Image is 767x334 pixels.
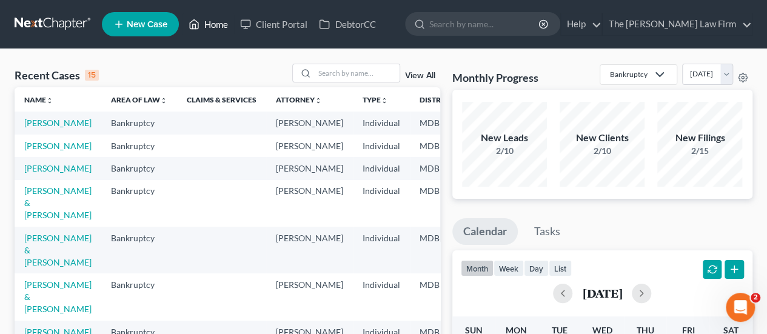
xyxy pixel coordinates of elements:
i: unfold_more [160,97,167,104]
a: The [PERSON_NAME] Law Firm [603,13,752,35]
td: Individual [353,157,410,179]
td: Individual [353,180,410,227]
div: New Clients [560,131,645,145]
div: Recent Cases [15,68,99,82]
td: [PERSON_NAME] [266,112,353,134]
a: [PERSON_NAME] [24,118,92,128]
a: DebtorCC [313,13,381,35]
td: [PERSON_NAME] [266,273,353,320]
td: Bankruptcy [101,273,177,320]
td: Bankruptcy [101,227,177,273]
td: [PERSON_NAME] [266,180,353,227]
td: MDB [410,227,469,273]
a: View All [405,72,435,80]
i: unfold_more [315,97,322,104]
a: Nameunfold_more [24,95,53,104]
div: Bankruptcy [610,69,648,79]
td: [PERSON_NAME] [266,227,353,273]
a: [PERSON_NAME] [24,163,92,173]
a: Districtunfold_more [420,95,460,104]
td: Bankruptcy [101,135,177,157]
i: unfold_more [381,97,388,104]
h2: [DATE] [582,287,622,299]
td: Individual [353,227,410,273]
td: MDB [410,180,469,227]
input: Search by name... [315,64,400,82]
button: day [524,260,549,276]
a: Typeunfold_more [363,95,388,104]
input: Search by name... [429,13,540,35]
td: MDB [410,273,469,320]
a: [PERSON_NAME] & [PERSON_NAME] [24,279,92,314]
td: MDB [410,112,469,134]
span: New Case [127,20,167,29]
div: New Leads [462,131,547,145]
i: unfold_more [46,97,53,104]
a: Area of Lawunfold_more [111,95,167,104]
div: 2/15 [657,145,742,157]
a: Help [561,13,601,35]
td: Individual [353,135,410,157]
td: Bankruptcy [101,157,177,179]
td: Individual [353,112,410,134]
div: 2/10 [462,145,547,157]
div: 2/10 [560,145,645,157]
a: Attorneyunfold_more [276,95,322,104]
button: month [461,260,494,276]
span: 2 [751,293,760,302]
a: [PERSON_NAME] & [PERSON_NAME] [24,185,92,220]
a: Tasks [523,218,571,245]
td: [PERSON_NAME] [266,135,353,157]
td: Individual [353,273,410,320]
div: New Filings [657,131,742,145]
td: MDB [410,135,469,157]
th: Claims & Services [177,87,266,112]
button: list [549,260,572,276]
h3: Monthly Progress [452,70,538,85]
a: Calendar [452,218,518,245]
td: Bankruptcy [101,112,177,134]
a: [PERSON_NAME] & [PERSON_NAME] [24,233,92,267]
button: week [494,260,524,276]
iframe: Intercom live chat [726,293,755,322]
a: Home [183,13,234,35]
td: Bankruptcy [101,180,177,227]
div: 15 [85,70,99,81]
td: [PERSON_NAME] [266,157,353,179]
a: Client Portal [234,13,313,35]
a: [PERSON_NAME] [24,141,92,151]
td: MDB [410,157,469,179]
